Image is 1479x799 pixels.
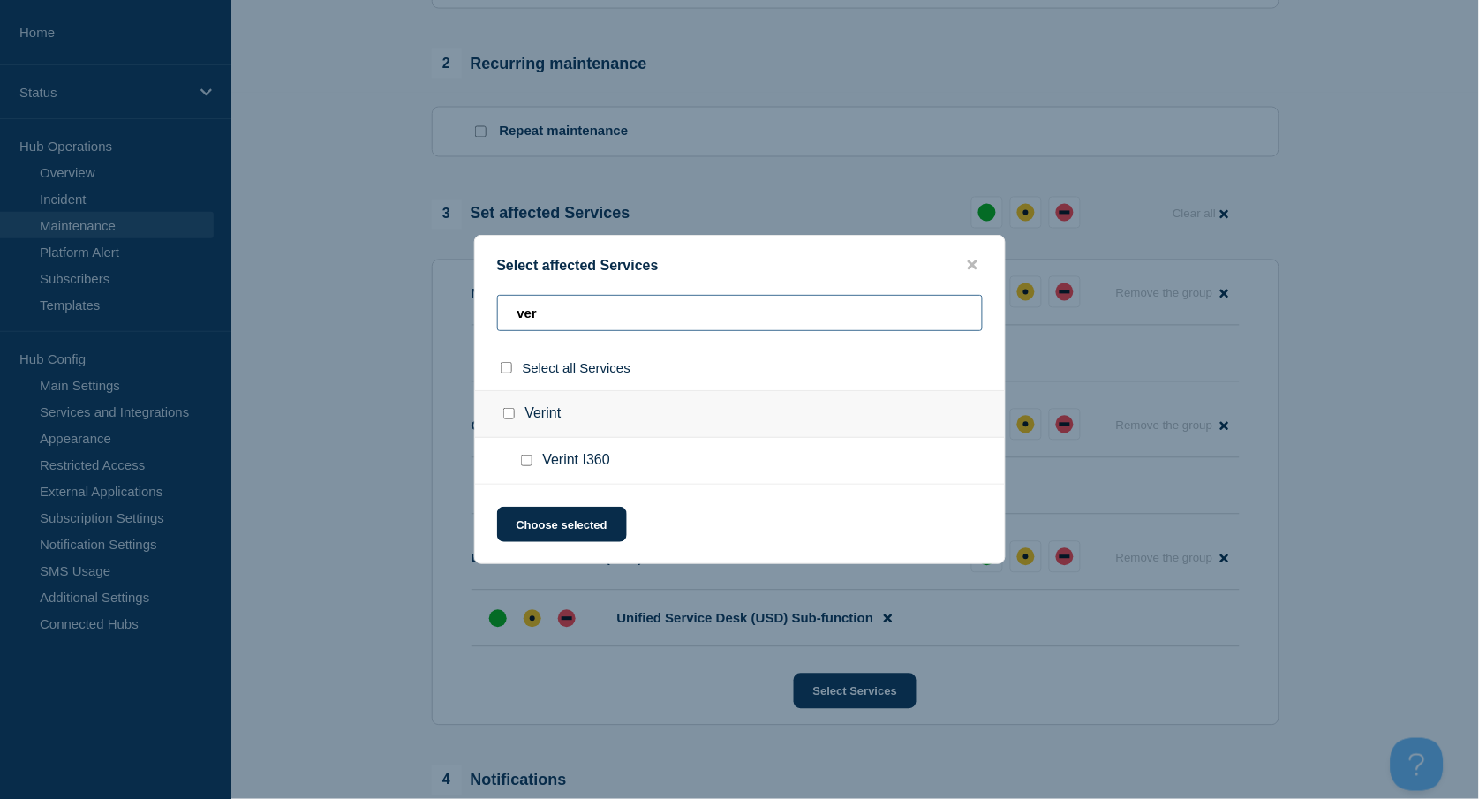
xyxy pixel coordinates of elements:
button: close button [962,257,983,274]
input: Verint checkbox [503,408,515,419]
div: Select affected Services [475,257,1005,274]
div: Verint [475,390,1005,438]
span: Select all Services [523,360,631,375]
button: Choose selected [497,507,627,542]
input: Verint I360 checkbox [521,455,532,466]
input: Search [497,295,983,331]
input: select all checkbox [501,362,512,373]
span: Verint I360 [543,452,611,470]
